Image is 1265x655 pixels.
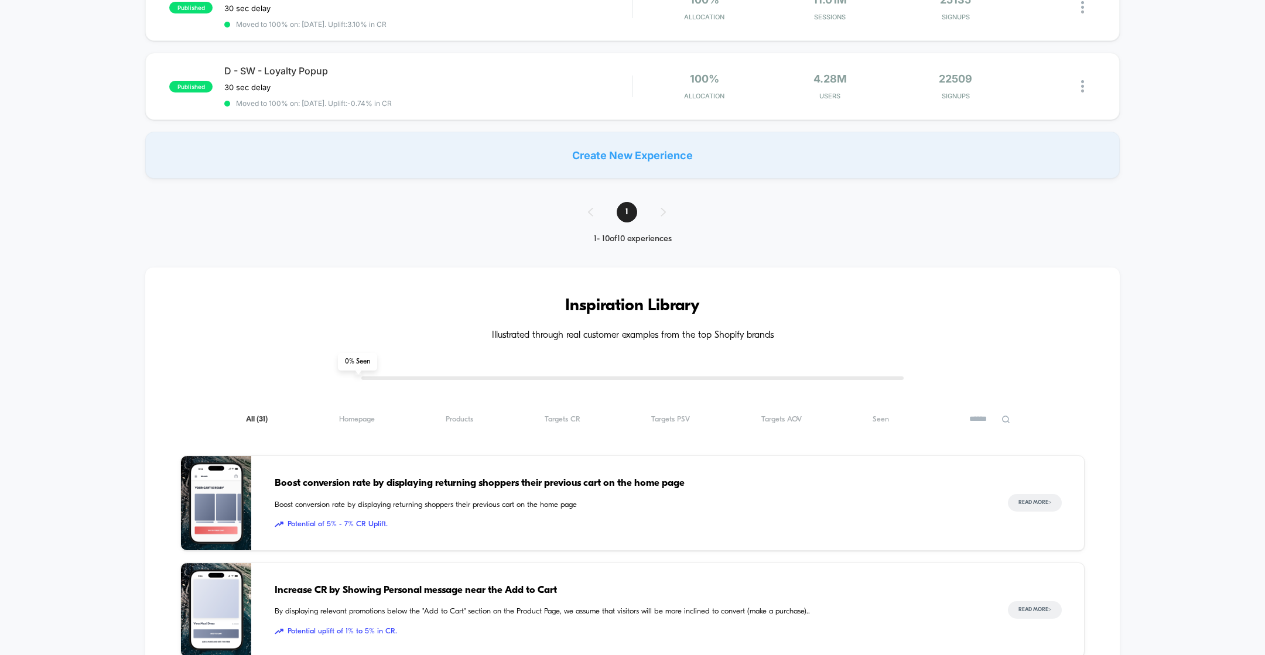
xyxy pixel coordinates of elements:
span: By displaying relevant promotions below the "Add to Cart" section on the Product Page, we assume ... [275,606,984,618]
span: 1 [617,202,637,222]
span: Boost conversion rate by displaying returning shoppers their previous cart on the home page [275,499,984,511]
div: 1 - 10 of 10 experiences [576,234,689,244]
span: Seen [873,415,889,424]
span: Targets PSV [651,415,690,424]
span: Homepage [339,415,375,424]
button: Read More> [1008,601,1062,619]
span: Users [770,92,890,100]
span: 4.28M [813,73,847,85]
span: Moved to 100% on: [DATE] . Uplift: -0.74% in CR [236,99,392,108]
span: 30 sec delay [224,4,271,13]
h4: Illustrated through real customer examples from the top Shopify brands [180,330,1084,341]
span: Increase CR by Showing Personal message near the Add to Cart [275,583,984,598]
h3: Inspiration Library [180,297,1084,316]
span: Targets AOV [761,415,802,424]
span: D - SW - Loyalty Popup [224,65,632,77]
span: Allocation [684,92,724,100]
span: 100% [690,73,719,85]
span: All [246,415,268,424]
span: Boost conversion rate by displaying returning shoppers their previous cart on the home page [275,476,984,491]
span: 0 % Seen [338,353,377,371]
span: Potential uplift of 1% to 5% in CR. [275,626,984,637]
span: ( 31 ) [257,416,268,423]
span: published [169,2,213,13]
span: Targets CR [545,415,580,424]
span: 22509 [939,73,972,85]
span: Sessions [770,13,890,21]
span: 30 sec delay [224,83,271,92]
span: Potential of 5% - 7% CR Uplift. [275,519,984,530]
button: Read More> [1008,494,1062,512]
img: close [1081,1,1084,13]
div: Create New Experience [145,132,1119,179]
span: SIGNUPS [896,92,1016,100]
img: close [1081,80,1084,92]
span: SIGNUPS [896,13,1016,21]
span: Moved to 100% on: [DATE] . Uplift: 3.10% in CR [236,20,387,29]
span: published [169,81,213,92]
span: Products [446,415,473,424]
span: Allocation [684,13,724,21]
img: Boost conversion rate by displaying returning shoppers their previous cart on the home page [181,456,251,550]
